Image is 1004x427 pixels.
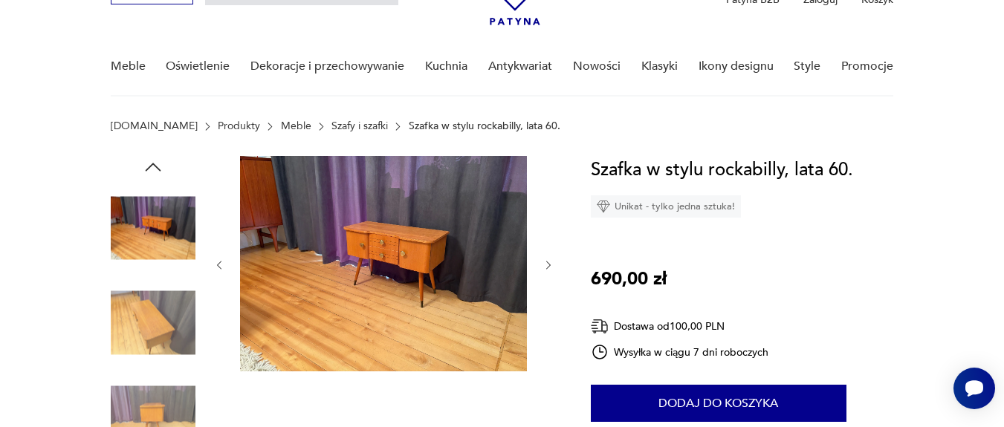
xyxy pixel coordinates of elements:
img: Ikona diamentu [597,200,610,213]
div: Dostawa od 100,00 PLN [591,317,769,336]
a: Antykwariat [488,38,552,95]
a: Promocje [841,38,893,95]
img: Zdjęcie produktu Szafka w stylu rockabilly, lata 60. [240,156,527,371]
p: Szafka w stylu rockabilly, lata 60. [409,120,560,132]
a: Szafy i szafki [331,120,388,132]
button: Dodaj do koszyka [591,385,846,422]
a: Oświetlenie [166,38,230,95]
a: Produkty [218,120,260,132]
a: Meble [111,38,146,95]
div: Wysyłka w ciągu 7 dni roboczych [591,343,769,361]
img: Ikona dostawy [591,317,609,336]
h1: Szafka w stylu rockabilly, lata 60. [591,156,853,184]
a: Dekoracje i przechowywanie [250,38,404,95]
a: [DOMAIN_NAME] [111,120,198,132]
a: Nowości [573,38,621,95]
iframe: Smartsupp widget button [953,368,995,409]
img: Zdjęcie produktu Szafka w stylu rockabilly, lata 60. [111,186,195,270]
img: Zdjęcie produktu Szafka w stylu rockabilly, lata 60. [111,281,195,365]
a: Klasyki [641,38,678,95]
a: Style [794,38,820,95]
p: 690,00 zł [591,265,667,293]
a: Ikony designu [699,38,774,95]
a: Meble [281,120,311,132]
div: Unikat - tylko jedna sztuka! [591,195,741,218]
a: Kuchnia [425,38,467,95]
